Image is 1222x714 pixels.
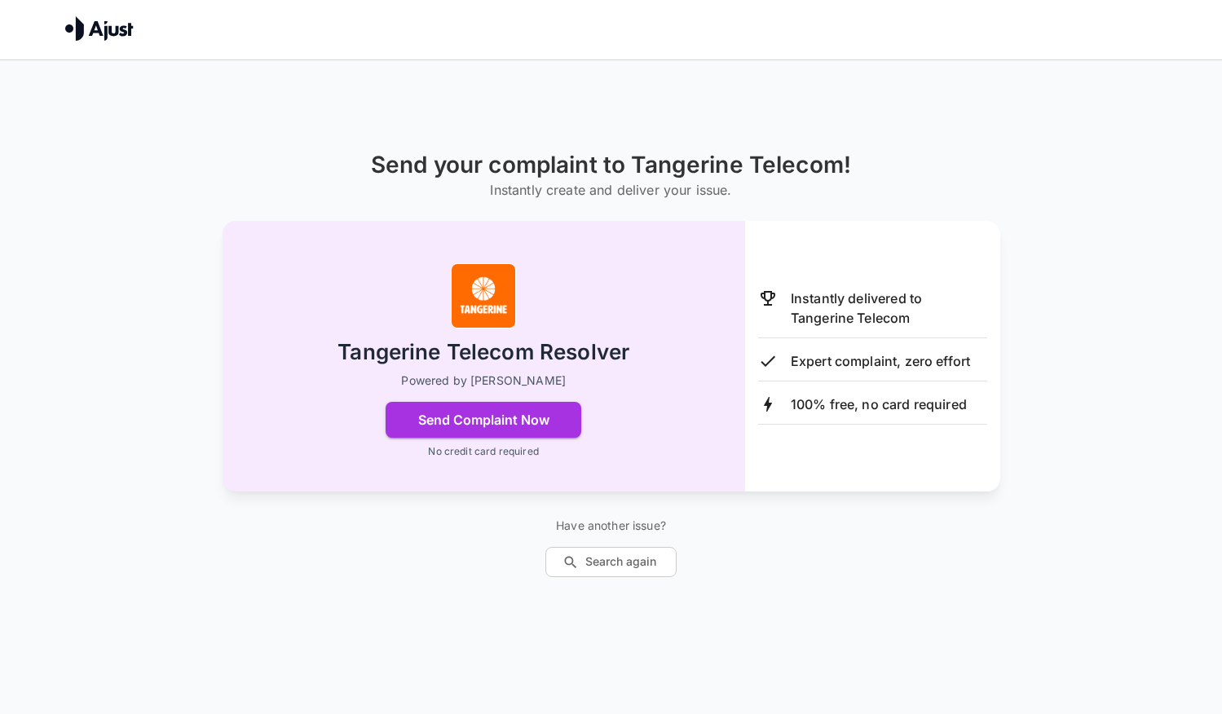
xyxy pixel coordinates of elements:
h2: Tangerine Telecom Resolver [337,338,629,367]
button: Search again [545,547,677,577]
p: 100% free, no card required [791,394,967,414]
img: Ajust [65,16,134,41]
p: Powered by [PERSON_NAME] [401,372,566,389]
h1: Send your complaint to Tangerine Telecom! [371,152,851,178]
p: No credit card required [428,444,538,459]
p: Expert complaint, zero effort [791,351,970,371]
img: Tangerine Telecom [451,263,516,328]
p: Instantly delivered to Tangerine Telecom [791,289,987,328]
p: Have another issue? [545,518,677,534]
button: Send Complaint Now [386,402,581,438]
h6: Instantly create and deliver your issue. [371,178,851,201]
